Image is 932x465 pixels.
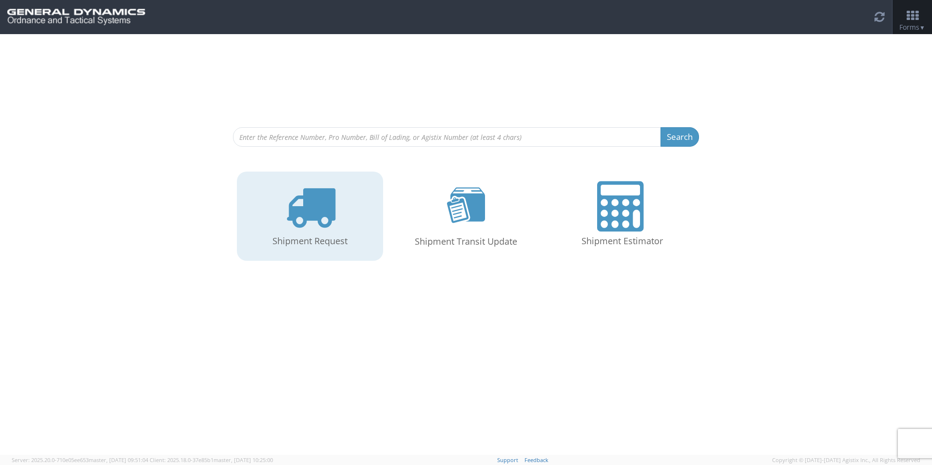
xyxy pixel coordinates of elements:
[214,456,273,464] span: master, [DATE] 10:25:00
[89,456,148,464] span: master, [DATE] 09:51:04
[12,456,148,464] span: Server: 2025.20.0-710e05ee653
[660,127,699,147] button: Search
[7,9,145,25] img: gd-ots-0c3321f2eb4c994f95cb.png
[247,236,373,246] h4: Shipment Request
[899,22,925,32] span: Forms
[393,171,539,261] a: Shipment Transit Update
[549,172,695,261] a: Shipment Estimator
[497,456,518,464] a: Support
[524,456,548,464] a: Feedback
[237,172,383,261] a: Shipment Request
[233,127,661,147] input: Enter the Reference Number, Pro Number, Bill of Lading, or Agistix Number (at least 4 chars)
[150,456,273,464] span: Client: 2025.18.0-37e85b1
[559,236,685,246] h4: Shipment Estimator
[772,456,920,464] span: Copyright © [DATE]-[DATE] Agistix Inc., All Rights Reserved
[403,237,529,247] h4: Shipment Transit Update
[919,23,925,32] span: ▼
